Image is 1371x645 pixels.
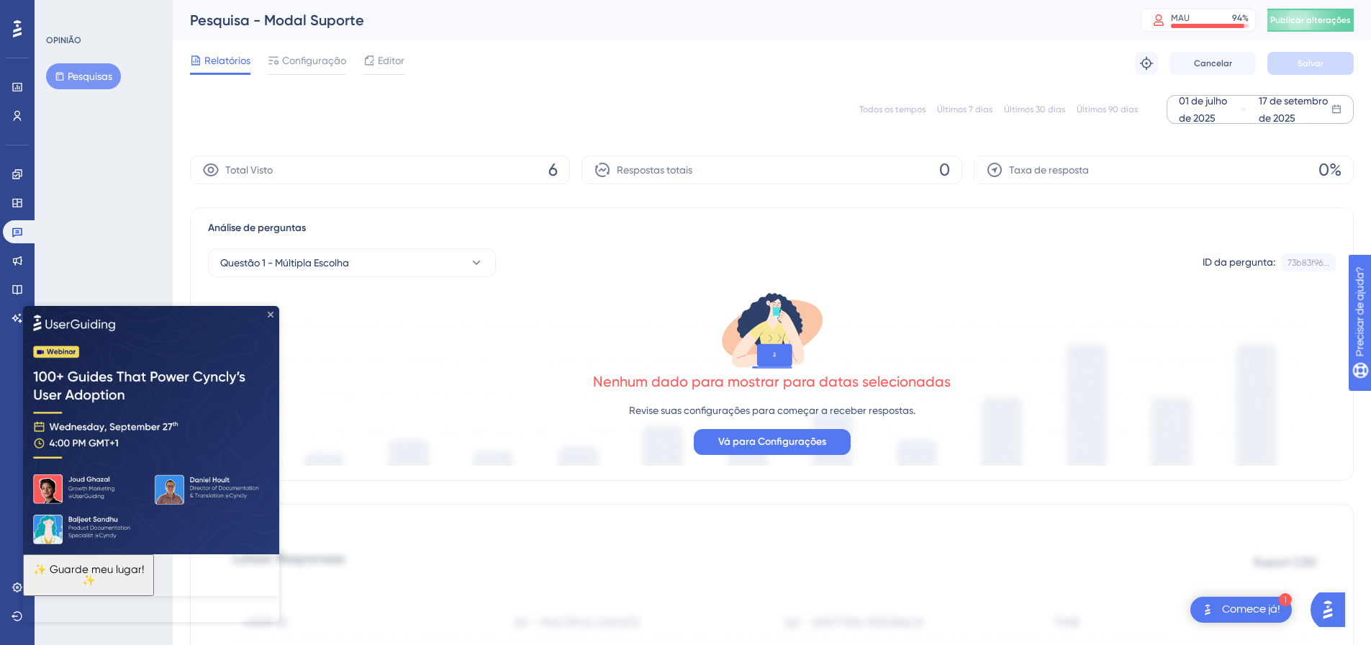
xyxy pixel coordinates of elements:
button: Vá para Configurações [694,429,851,455]
div: Fechar visualização [245,6,250,12]
font: Respostas totais [617,164,692,176]
div: Abra a lista de verificação Comece!, módulos restantes: 1 [1190,597,1292,623]
font: Todos os tempos [859,104,926,114]
font: Nenhum dado para mostrar para datas selecionadas [593,373,951,390]
font: 0% [1318,160,1341,180]
font: Precisar de ajuda? [34,6,124,17]
font: Últimos 90 dias [1077,104,1138,114]
button: Publicar alterações [1267,9,1354,32]
font: Comece já! [1222,603,1280,615]
font: Relatórios [204,55,250,66]
font: 01 de julho de 2025 [1179,95,1227,124]
font: Salvar [1298,58,1324,68]
img: imagem-do-lançador-texto-alternativo [1199,601,1216,618]
font: Cancelar [1194,58,1232,68]
font: Pesquisa - Modal Suporte [190,12,364,29]
font: OPINIÃO [46,35,81,45]
button: Questão 1 - Múltipla Escolha [208,248,496,277]
font: Últimos 30 dias [1004,104,1065,114]
font: 1 [1283,596,1288,604]
font: Análise de perguntas [208,222,306,234]
font: Vá para Configurações [718,436,826,448]
button: Pesquisas [46,63,121,89]
font: ✨ Guarde meu lugar!✨ [10,257,121,281]
font: 73b83f96... [1288,258,1329,268]
font: 0 [939,160,950,180]
font: Pesquisas [68,71,112,82]
font: Últimos 7 dias [937,104,992,114]
font: Publicar alterações [1270,15,1351,25]
font: 94 [1232,13,1242,23]
font: MAU [1171,13,1190,23]
font: Taxa de resposta [1009,164,1089,176]
button: Salvar [1267,52,1354,75]
font: Questão 1 - Múltipla Escolha [220,257,349,269]
font: Editor [378,55,404,66]
font: Total Visto [225,164,273,176]
font: 6 [548,160,558,180]
iframe: Iniciador do Assistente de IA do UserGuiding [1311,588,1354,631]
button: Cancelar [1169,52,1256,75]
font: % [1242,13,1249,23]
font: 17 de setembro de 2025 [1259,95,1328,124]
font: Revise suas configurações para começar a receber respostas. [629,405,915,416]
font: ID da pergunta: [1203,256,1275,268]
font: Configuração [282,55,346,66]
